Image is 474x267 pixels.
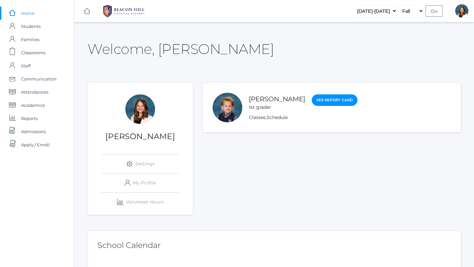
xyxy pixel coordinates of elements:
[101,193,180,211] a: Volunteer Hours
[21,99,45,112] span: Academics
[21,112,38,125] span: Reports
[97,241,451,250] h2: School Calendar
[88,41,274,57] h2: Welcome, [PERSON_NAME]
[21,138,50,151] span: Apply / Enroll
[101,174,180,192] a: My Profile
[312,94,357,106] a: See Report Card
[267,114,288,120] a: Schedule
[426,5,443,17] input: Go
[21,46,45,59] span: Classrooms
[455,4,468,17] div: Teresa Deutsch
[99,3,148,19] img: BHCALogos-05-308ed15e86a5a0abce9b8dd61676a3503ac9727e845dece92d48e8588c001991.png
[249,114,357,121] div: ,
[21,85,48,99] span: Attendances
[249,104,305,111] div: 1st grader
[21,7,35,20] span: Home
[21,59,31,72] span: Staff
[21,33,39,46] span: Families
[21,72,57,85] span: Communication
[21,20,40,33] span: Students
[101,155,180,173] a: Settings
[249,114,266,120] a: Classes
[88,132,193,141] h1: [PERSON_NAME]
[249,95,305,103] a: [PERSON_NAME]
[21,125,46,138] span: Admissions
[125,94,155,124] div: Teresa Deutsch
[213,93,242,122] div: Nolan Alstot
